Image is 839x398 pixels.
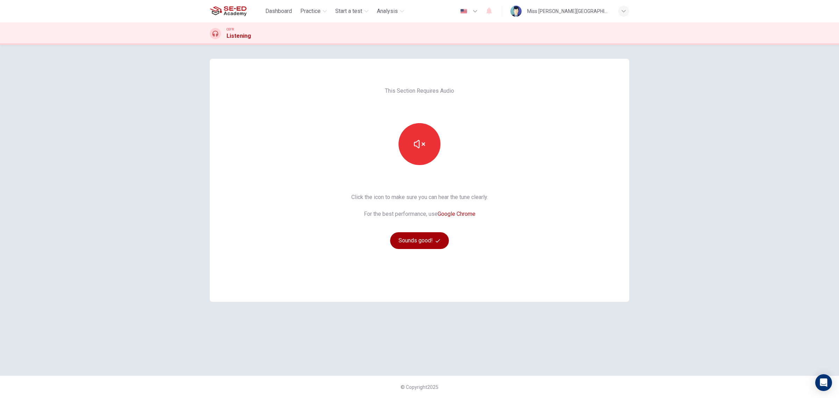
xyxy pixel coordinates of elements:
span: © Copyright 2025 [401,384,438,390]
button: Start a test [332,5,371,17]
div: Open Intercom Messenger [815,374,832,391]
img: en [459,9,468,14]
span: Dashboard [265,7,292,15]
img: Profile picture [510,6,522,17]
span: CEFR [227,27,234,32]
button: Dashboard [263,5,295,17]
span: This Section Requires Audio [385,87,454,95]
a: SE-ED Academy logo [210,4,263,18]
button: Practice [297,5,330,17]
span: Analysis [377,7,398,15]
h1: Listening [227,32,251,40]
span: Click the icon to make sure you can hear the tune clearly. [351,193,488,201]
img: SE-ED Academy logo [210,4,246,18]
div: Miss [PERSON_NAME][GEOGRAPHIC_DATA] [527,7,610,15]
span: Start a test [335,7,362,15]
span: For the best performance, use [351,210,488,218]
span: Practice [300,7,321,15]
button: Analysis [374,5,407,17]
button: Sounds good! [390,232,449,249]
a: Google Chrome [438,211,475,217]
